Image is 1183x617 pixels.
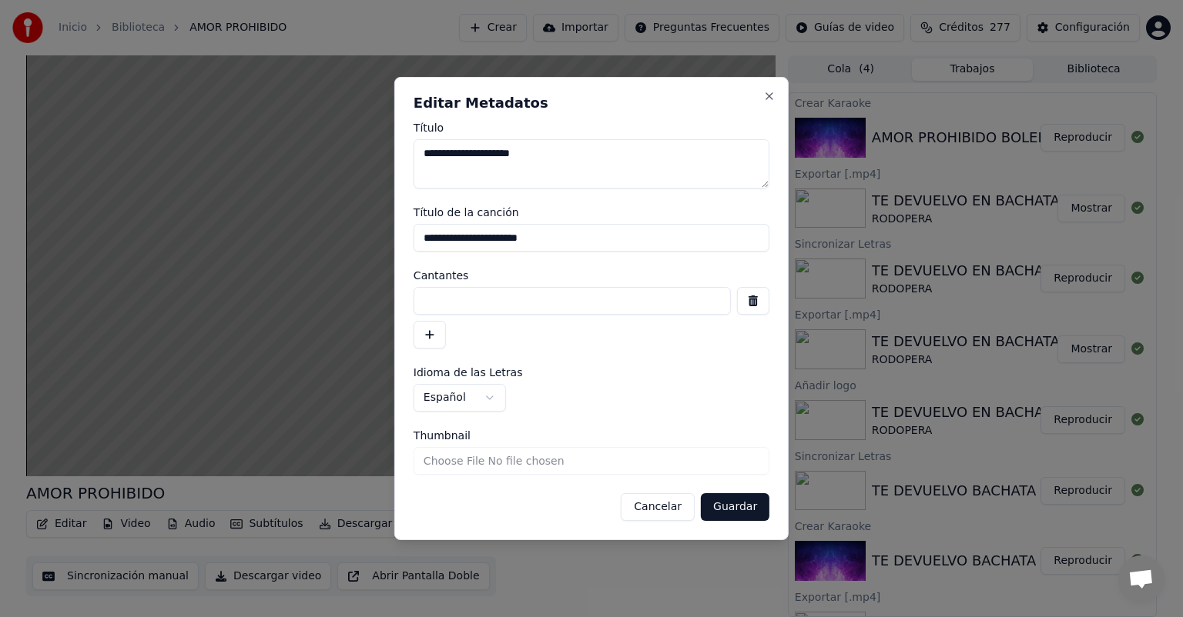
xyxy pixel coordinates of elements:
button: Cancelar [621,493,695,521]
label: Cantantes [414,270,769,281]
button: Guardar [701,493,769,521]
span: Thumbnail [414,430,471,441]
label: Título de la canción [414,207,769,218]
label: Título [414,122,769,133]
span: Idioma de las Letras [414,367,523,378]
h2: Editar Metadatos [414,96,769,110]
